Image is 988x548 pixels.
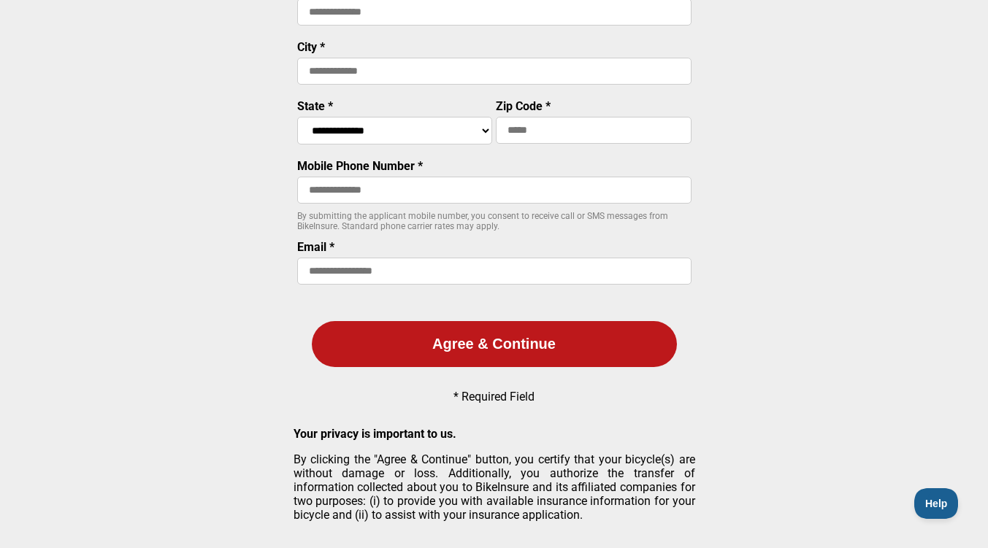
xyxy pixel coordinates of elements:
button: Agree & Continue [312,321,677,367]
label: Zip Code * [496,99,551,113]
strong: Your privacy is important to us. [294,427,456,441]
label: City * [297,40,325,54]
label: State * [297,99,333,113]
label: Mobile Phone Number * [297,159,423,173]
iframe: Toggle Customer Support [914,488,959,519]
label: Email * [297,240,334,254]
p: * Required Field [453,390,535,404]
p: By submitting the applicant mobile number, you consent to receive call or SMS messages from BikeI... [297,211,692,231]
p: By clicking the "Agree & Continue" button, you certify that your bicycle(s) are without damage or... [294,452,695,522]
